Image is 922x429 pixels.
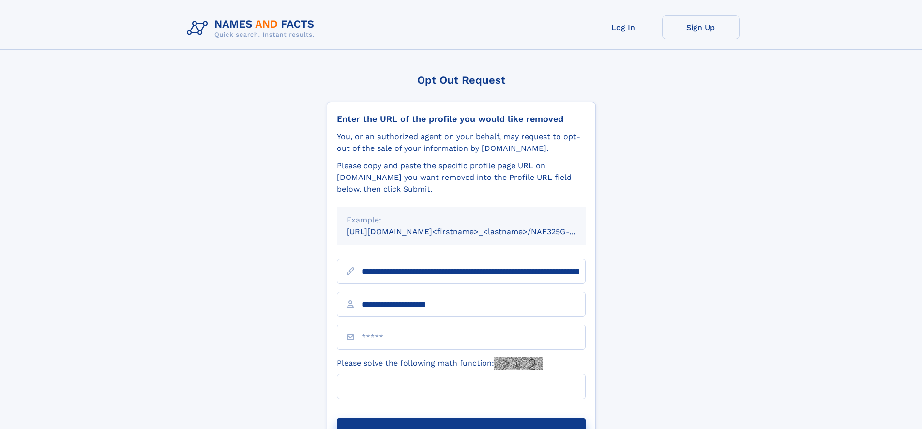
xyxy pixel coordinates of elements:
[183,15,322,42] img: Logo Names and Facts
[347,227,604,236] small: [URL][DOMAIN_NAME]<firstname>_<lastname>/NAF325G-xxxxxxxx
[585,15,662,39] a: Log In
[347,214,576,226] div: Example:
[337,114,586,124] div: Enter the URL of the profile you would like removed
[662,15,740,39] a: Sign Up
[327,74,596,86] div: Opt Out Request
[337,131,586,154] div: You, or an authorized agent on your behalf, may request to opt-out of the sale of your informatio...
[337,357,543,370] label: Please solve the following math function:
[337,160,586,195] div: Please copy and paste the specific profile page URL on [DOMAIN_NAME] you want removed into the Pr...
